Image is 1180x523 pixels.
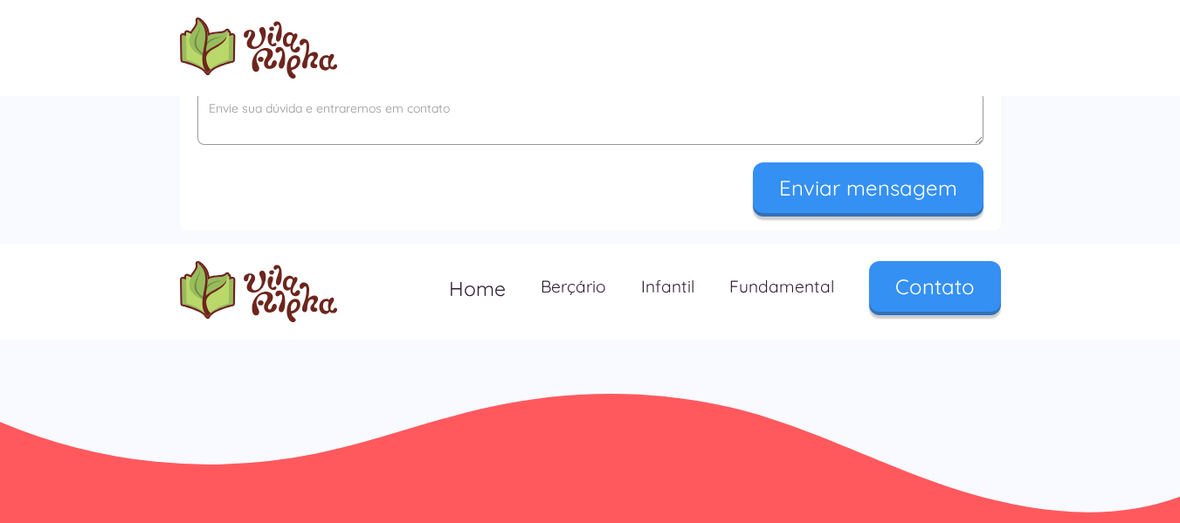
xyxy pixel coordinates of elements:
a: Home [431,261,523,316]
a: Contato [869,261,1001,312]
a: Infantil [624,261,712,313]
a: home [180,17,337,79]
img: logo Escola Vila Alpha [180,261,337,322]
input: Enviar mensagem [753,162,983,213]
a: Fundamental [712,261,852,313]
a: home [180,261,337,322]
span: Home [449,276,506,301]
img: logo Escola Vila Alpha [180,17,337,79]
a: Berçário [523,261,624,313]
